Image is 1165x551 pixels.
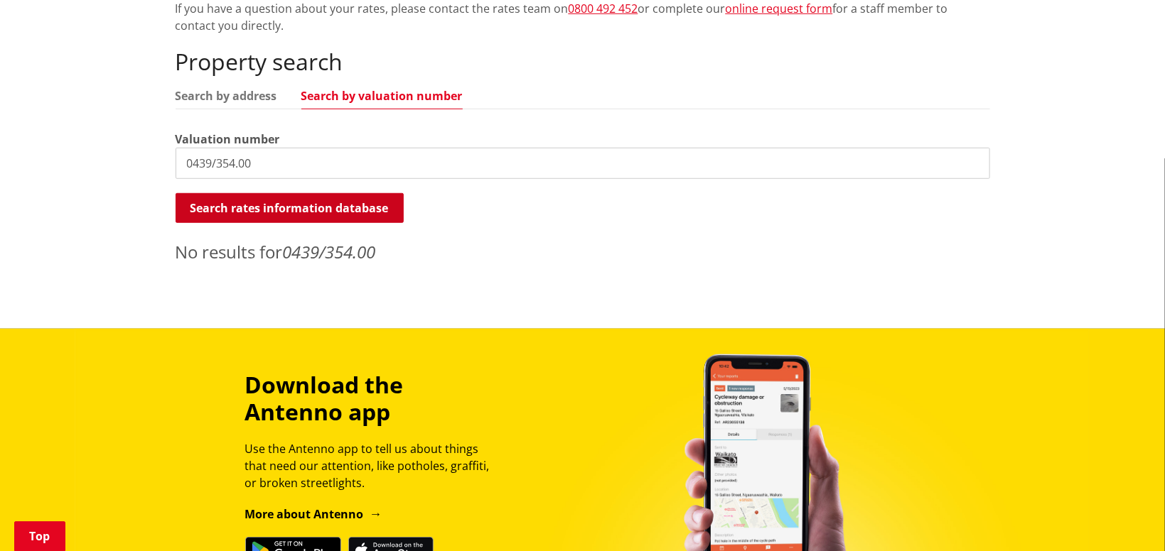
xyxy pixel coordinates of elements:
p: Use the Antenno app to tell us about things that need our attention, like potholes, graffiti, or ... [245,440,503,491]
p: No results for [176,239,990,265]
h2: Property search [176,48,990,75]
a: online request form [726,1,833,16]
label: Valuation number [176,131,280,148]
a: Top [14,521,65,551]
a: Search by address [176,90,277,102]
a: More about Antenno [245,506,382,522]
a: 0800 492 452 [569,1,638,16]
em: 0439/354.00 [283,240,376,263]
button: Search rates information database [176,193,404,223]
iframe: Messenger Launcher [1100,491,1151,542]
input: e.g. 03920/020.01A [176,148,990,179]
h3: Download the Antenno app [245,371,503,426]
a: Search by valuation number [301,90,463,102]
